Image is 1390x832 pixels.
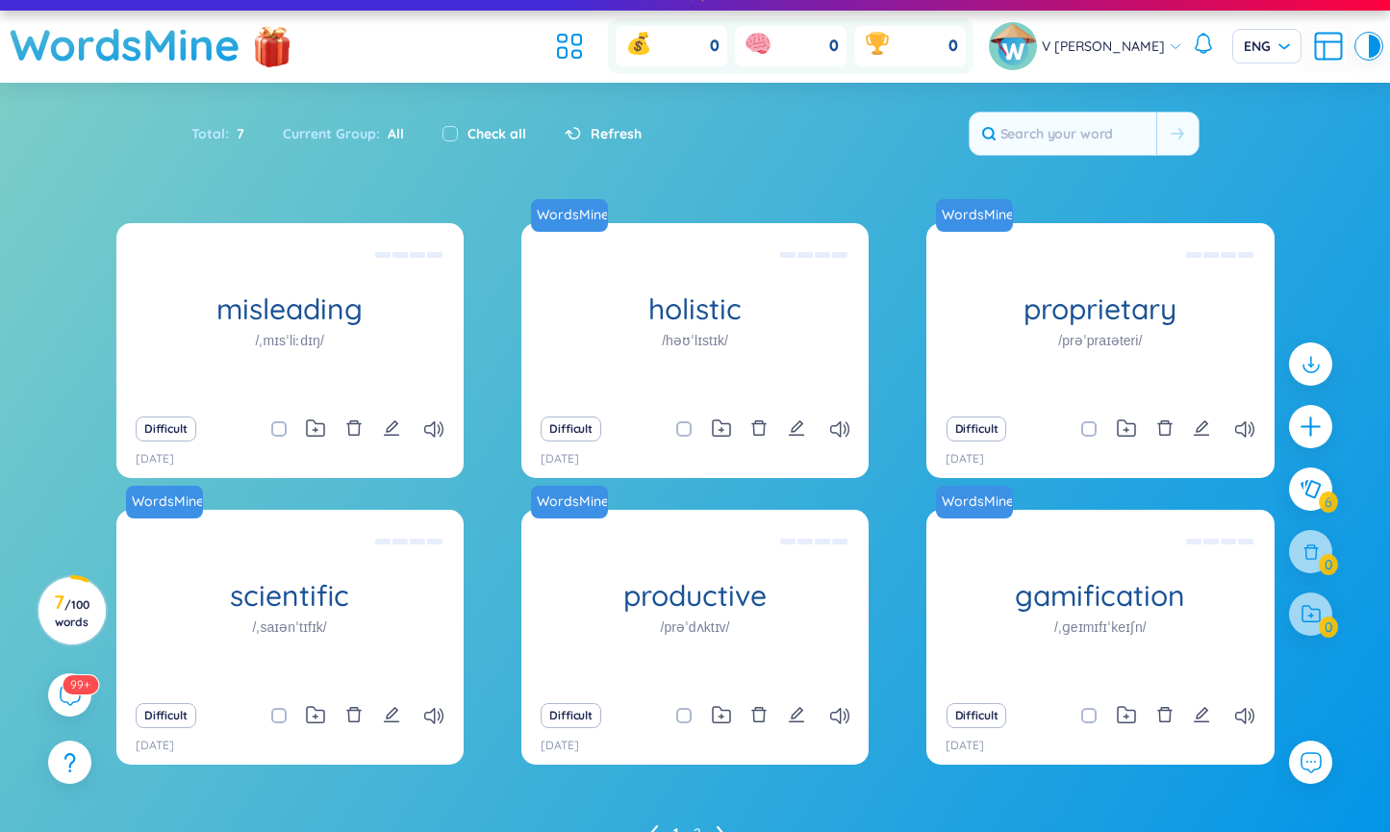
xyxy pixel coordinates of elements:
[662,330,728,351] h1: /həʊˈlɪstɪk/
[136,737,174,755] p: [DATE]
[948,36,958,57] span: 0
[750,702,768,729] button: delete
[116,579,464,613] h1: scientific
[947,703,1007,728] button: Difficult
[946,737,984,755] p: [DATE]
[383,702,400,729] button: edit
[541,703,601,728] button: Difficult
[591,123,642,144] span: Refresh
[63,675,98,694] sup: 597
[345,416,363,442] button: delete
[1244,37,1290,56] span: ENG
[116,292,464,326] h1: misleading
[55,597,89,629] span: / 100 words
[1058,330,1142,351] h1: /prəˈpraɪəteri/
[1156,416,1174,442] button: delete
[947,416,1007,441] button: Difficult
[468,123,526,144] label: Check all
[264,113,423,154] div: Current Group :
[136,450,174,468] p: [DATE]
[829,36,839,57] span: 0
[788,419,805,437] span: edit
[380,125,404,142] span: All
[253,16,291,74] img: flashSalesIcon.a7f4f837.png
[1193,706,1210,723] span: edit
[229,123,244,144] span: 7
[383,416,400,442] button: edit
[934,205,1015,224] a: WordsMine
[345,419,363,437] span: delete
[750,419,768,437] span: delete
[750,706,768,723] span: delete
[788,706,805,723] span: edit
[541,737,579,755] p: [DATE]
[934,492,1015,511] a: WordsMine
[926,579,1274,613] h1: gamification
[529,492,610,511] a: WordsMine
[541,450,579,468] p: [DATE]
[1193,416,1210,442] button: edit
[710,36,720,57] span: 0
[345,706,363,723] span: delete
[989,22,1042,70] a: avatar
[531,199,616,232] a: WordsMine
[788,702,805,729] button: edit
[529,205,610,224] a: WordsMine
[661,617,730,638] h1: /prəˈdʌktɪv/
[126,486,211,518] a: WordsMine
[1042,36,1165,57] span: V [PERSON_NAME]
[136,703,196,728] button: Difficult
[1156,419,1174,437] span: delete
[383,419,400,437] span: edit
[788,416,805,442] button: edit
[1054,617,1147,638] h1: /ˌɡeɪmɪfɪˈkeɪʃn/
[345,702,363,729] button: delete
[521,579,869,613] h1: productive
[926,292,1274,326] h1: proprietary
[10,11,240,79] a: WordsMine
[136,416,196,441] button: Difficult
[936,486,1021,518] a: WordsMine
[253,617,327,638] h1: /ˌsaɪənˈtɪfɪk/
[50,594,93,629] h3: 7
[531,486,616,518] a: WordsMine
[541,416,601,441] button: Difficult
[989,22,1037,70] img: avatar
[191,113,264,154] div: Total :
[1156,702,1174,729] button: delete
[124,492,205,511] a: WordsMine
[256,330,324,351] h1: /ˌmɪsˈliːdɪŋ/
[936,199,1021,232] a: WordsMine
[1299,415,1323,439] span: plus
[1156,706,1174,723] span: delete
[750,416,768,442] button: delete
[1193,419,1210,437] span: edit
[521,292,869,326] h1: holistic
[383,706,400,723] span: edit
[1193,702,1210,729] button: edit
[970,113,1156,155] input: Search your word
[946,450,984,468] p: [DATE]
